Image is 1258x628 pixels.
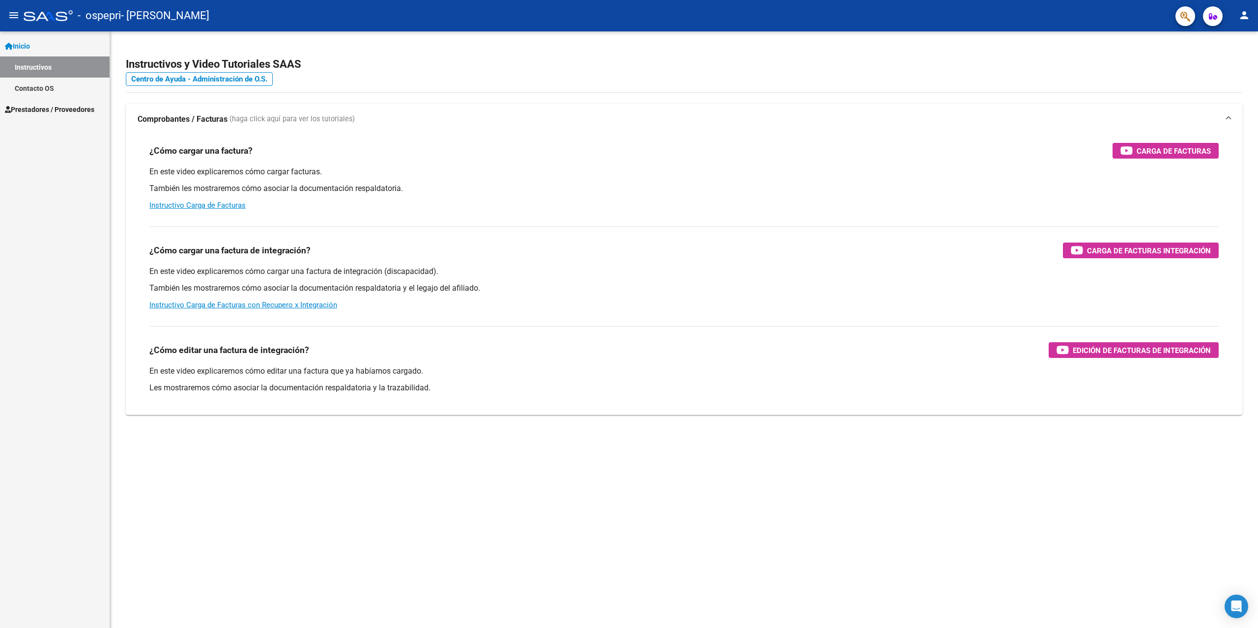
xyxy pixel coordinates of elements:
p: También les mostraremos cómo asociar la documentación respaldatoria. [149,183,1219,194]
p: En este video explicaremos cómo editar una factura que ya habíamos cargado. [149,366,1219,377]
a: Instructivo Carga de Facturas [149,201,246,210]
a: Centro de Ayuda - Administración de O.S. [126,72,273,86]
p: En este video explicaremos cómo cargar una factura de integración (discapacidad). [149,266,1219,277]
span: - [PERSON_NAME] [121,5,209,27]
p: También les mostraremos cómo asociar la documentación respaldatoria y el legajo del afiliado. [149,283,1219,294]
span: Carga de Facturas [1137,145,1211,157]
mat-icon: person [1238,9,1250,21]
span: Inicio [5,41,30,52]
span: - ospepri [78,5,121,27]
strong: Comprobantes / Facturas [138,114,228,125]
button: Carga de Facturas [1113,143,1219,159]
h2: Instructivos y Video Tutoriales SAAS [126,55,1242,74]
mat-icon: menu [8,9,20,21]
span: (haga click aquí para ver los tutoriales) [229,114,355,125]
h3: ¿Cómo cargar una factura? [149,144,253,158]
span: Prestadores / Proveedores [5,104,94,115]
span: Edición de Facturas de integración [1073,344,1211,356]
a: Instructivo Carga de Facturas con Recupero x Integración [149,300,337,309]
h3: ¿Cómo cargar una factura de integración? [149,244,311,257]
div: Comprobantes / Facturas (haga click aquí para ver los tutoriales) [126,135,1242,415]
span: Carga de Facturas Integración [1087,245,1211,257]
h3: ¿Cómo editar una factura de integración? [149,343,309,357]
button: Edición de Facturas de integración [1049,342,1219,358]
div: Open Intercom Messenger [1225,595,1248,618]
p: Les mostraremos cómo asociar la documentación respaldatoria y la trazabilidad. [149,382,1219,393]
button: Carga de Facturas Integración [1063,243,1219,258]
mat-expansion-panel-header: Comprobantes / Facturas (haga click aquí para ver los tutoriales) [126,104,1242,135]
p: En este video explicaremos cómo cargar facturas. [149,166,1219,177]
